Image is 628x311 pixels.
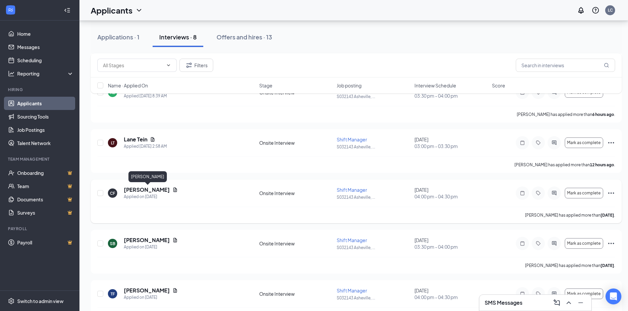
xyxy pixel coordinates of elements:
[605,288,621,304] div: Open Intercom Messenger
[337,237,367,243] span: Shift Manager
[124,287,170,294] h5: [PERSON_NAME]
[565,288,603,299] button: Mark as complete
[17,193,74,206] a: DocumentsCrown
[179,59,213,72] button: Filter Filters
[553,299,561,307] svg: ComposeMessage
[514,162,615,168] p: [PERSON_NAME] has applied more than .
[485,299,522,306] h3: SMS Messages
[337,295,410,301] p: S032143 Asheville, ...
[108,82,148,89] span: Name · Applied On
[110,190,115,196] div: CF
[17,236,74,249] a: PayrollCrown
[337,194,410,200] p: S032143 Asheville, ...
[259,290,333,297] div: Onsite Interview
[17,123,74,136] a: Job Postings
[492,82,505,89] span: Score
[7,7,14,13] svg: WorkstreamLogo
[124,294,178,301] div: Applied on [DATE]
[17,298,64,304] div: Switch to admin view
[128,171,167,182] div: [PERSON_NAME]
[124,136,147,143] h5: Lane Tein
[565,137,603,148] button: Mark as complete
[565,238,603,249] button: Mark as complete
[414,186,488,200] div: [DATE]
[64,7,71,14] svg: Collapse
[518,140,526,145] svg: Note
[91,5,132,16] h1: Applicants
[217,33,272,41] div: Offers and hires · 13
[8,226,72,232] div: Payroll
[563,297,574,308] button: ChevronUp
[8,298,15,304] svg: Settings
[414,294,488,300] span: 04:00 pm - 04:30 pm
[337,144,410,150] p: S032143 Asheville, ...
[172,237,178,243] svg: Document
[259,139,333,146] div: Onsite Interview
[17,166,74,180] a: OnboardingCrown
[8,70,15,77] svg: Analysis
[607,189,615,197] svg: Ellipses
[601,263,614,268] b: [DATE]
[567,291,601,296] span: Mark as complete
[534,241,542,246] svg: Tag
[259,82,272,89] span: Stage
[337,82,362,89] span: Job posting
[124,244,178,250] div: Applied on [DATE]
[565,299,573,307] svg: ChevronUp
[607,139,615,147] svg: Ellipses
[517,112,615,117] p: [PERSON_NAME] has applied more than .
[525,212,615,218] p: [PERSON_NAME] has applied more than .
[111,140,115,146] div: LT
[414,237,488,250] div: [DATE]
[550,241,558,246] svg: ActiveChat
[17,54,74,67] a: Scheduling
[17,136,74,150] a: Talent Network
[17,40,74,54] a: Messages
[110,241,115,246] div: SB
[534,291,542,296] svg: Tag
[516,59,615,72] input: Search in interviews
[17,70,74,77] div: Reporting
[337,187,367,193] span: Shift Manager
[150,137,155,142] svg: Document
[550,190,558,196] svg: ActiveChat
[592,6,600,14] svg: QuestionInfo
[124,143,167,150] div: Applied [DATE] 2:58 AM
[8,156,72,162] div: Team Management
[166,63,171,68] svg: ChevronDown
[604,63,609,68] svg: MagnifyingGlass
[124,186,170,193] h5: [PERSON_NAME]
[103,62,163,69] input: All Stages
[550,291,558,296] svg: ActiveChat
[124,193,178,200] div: Applied on [DATE]
[534,140,542,145] svg: Tag
[414,82,456,89] span: Interview Schedule
[577,6,585,14] svg: Notifications
[259,190,333,196] div: Onsite Interview
[567,191,601,195] span: Mark as complete
[601,213,614,218] b: [DATE]
[17,206,74,219] a: SurveysCrown
[97,33,139,41] div: Applications · 1
[567,140,601,145] span: Mark as complete
[608,7,613,13] div: LC
[607,239,615,247] svg: Ellipses
[567,241,601,246] span: Mark as complete
[575,297,586,308] button: Minimize
[17,97,74,110] a: Applicants
[159,33,197,41] div: Interviews · 8
[414,193,488,200] span: 04:00 pm - 04:30 pm
[414,143,488,149] span: 03:00 pm - 03:30 pm
[414,243,488,250] span: 03:30 pm - 04:00 pm
[337,245,410,250] p: S032143 Asheville, ...
[185,61,193,69] svg: Filter
[124,236,170,244] h5: [PERSON_NAME]
[17,180,74,193] a: TeamCrown
[592,112,614,117] b: 6 hours ago
[518,190,526,196] svg: Note
[17,27,74,40] a: Home
[172,187,178,192] svg: Document
[525,263,615,268] p: [PERSON_NAME] has applied more than .
[414,287,488,300] div: [DATE]
[550,140,558,145] svg: ActiveChat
